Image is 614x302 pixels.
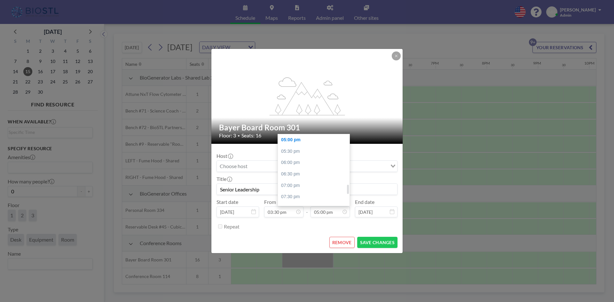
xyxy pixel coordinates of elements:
[357,237,398,248] button: SAVE CHANGES
[278,180,353,191] div: 07:00 pm
[217,162,389,170] input: Search for option
[264,199,276,205] label: From
[270,77,345,115] g: flex-grow: 1.2;
[219,132,236,139] span: Floor: 3
[278,134,353,146] div: 05:00 pm
[278,146,353,157] div: 05:30 pm
[219,123,396,132] h2: Bayer Board Room 301
[329,237,355,248] button: REMOVE
[238,133,240,138] span: •
[216,176,232,182] label: Title
[278,157,353,168] div: 06:00 pm
[278,203,353,214] div: 08:00 pm
[216,199,238,205] label: Start date
[278,168,353,180] div: 06:30 pm
[217,161,397,172] div: Search for option
[224,223,240,230] label: Repeat
[216,153,232,159] label: Host
[217,184,397,195] input: (No title)
[355,199,374,205] label: End date
[241,132,261,139] span: Seats: 16
[278,191,353,203] div: 07:30 pm
[306,201,308,215] span: -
